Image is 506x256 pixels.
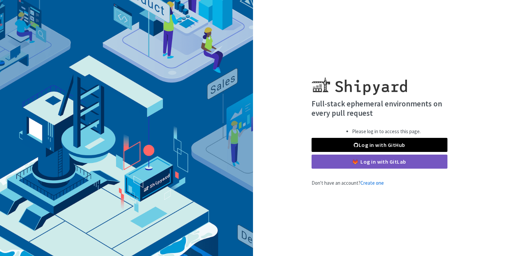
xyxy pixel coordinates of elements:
a: Create one [360,180,384,186]
h4: Full-stack ephemeral environments on every pull request [312,99,447,117]
a: Log in with GitHub [312,138,447,152]
a: Log in with GitLab [312,155,447,169]
li: Please log in to access this page. [352,128,421,136]
img: gitlab-color.svg [353,159,358,164]
span: Don't have an account? [312,180,384,186]
img: Shipyard logo [312,69,407,95]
